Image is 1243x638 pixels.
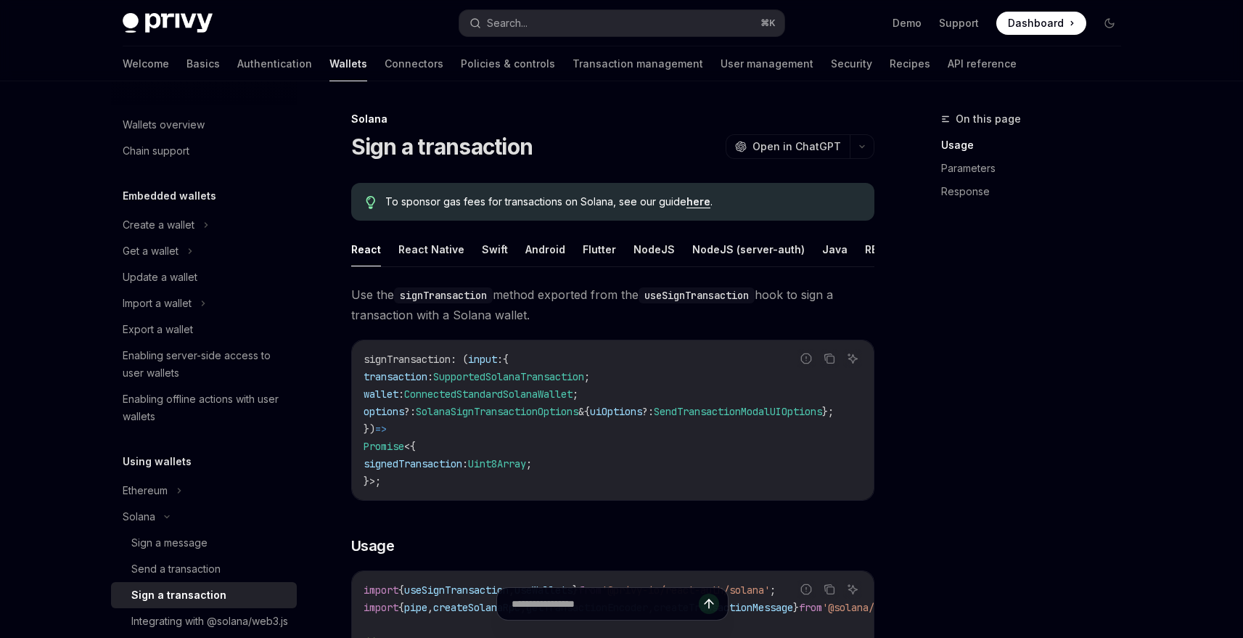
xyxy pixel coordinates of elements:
[364,370,427,383] span: transaction
[364,584,398,597] span: import
[398,388,404,401] span: :
[364,457,462,470] span: signedTransaction
[497,353,503,366] span: :
[468,353,497,366] span: input
[111,138,297,164] a: Chain support
[797,349,816,368] button: Report incorrect code
[584,370,590,383] span: ;
[721,46,813,81] a: User management
[123,116,205,134] div: Wallets overview
[404,405,416,418] span: ?:
[578,584,602,597] span: from
[394,287,493,303] code: signTransaction
[111,112,297,138] a: Wallets overview
[822,232,848,266] button: Java
[123,295,192,312] div: Import a wallet
[123,216,194,234] div: Create a wallet
[131,586,226,604] div: Sign a transaction
[578,405,584,418] span: &
[111,343,297,386] a: Enabling server-side access to user wallets
[770,584,776,597] span: ;
[123,453,192,470] h5: Using wallets
[843,580,862,599] button: Ask AI
[654,405,822,418] span: SendTransactionModalUIOptions
[111,386,297,430] a: Enabling offline actions with user wallets
[525,232,565,266] button: Android
[398,232,464,266] button: React Native
[416,405,578,418] span: SolanaSignTransactionOptions
[364,422,375,435] span: })
[1008,16,1064,30] span: Dashboard
[948,46,1017,81] a: API reference
[364,475,381,488] span: }>;
[820,349,839,368] button: Copy the contents from the code block
[590,405,642,418] span: uiOptions
[131,560,221,578] div: Send a transaction
[941,157,1133,180] a: Parameters
[385,46,443,81] a: Connectors
[351,112,874,126] div: Solana
[482,232,508,266] button: Swift
[760,17,776,29] span: ⌘ K
[364,405,404,418] span: options
[509,584,514,597] span: ,
[726,134,850,159] button: Open in ChatGPT
[633,232,675,266] button: NodeJS
[865,232,911,266] button: REST API
[111,316,297,343] a: Export a wallet
[364,440,404,453] span: Promise
[602,584,770,597] span: '@privy-io/react-auth/solana'
[843,349,862,368] button: Ask AI
[111,264,297,290] a: Update a wallet
[123,390,288,425] div: Enabling offline actions with user wallets
[890,46,930,81] a: Recipes
[123,347,288,382] div: Enabling server-side access to user wallets
[573,388,578,401] span: ;
[699,594,719,614] button: Send message
[996,12,1086,35] a: Dashboard
[941,180,1133,203] a: Response
[123,187,216,205] h5: Embedded wallets
[468,457,526,470] span: Uint8Array
[404,388,573,401] span: ConnectedStandardSolanaWallet
[111,556,297,582] a: Send a transaction
[487,15,528,32] div: Search...
[366,196,376,209] svg: Tip
[364,353,451,366] span: signTransaction
[237,46,312,81] a: Authentication
[822,405,834,418] span: };
[642,405,654,418] span: ?:
[584,405,590,418] span: {
[820,580,839,599] button: Copy the contents from the code block
[186,46,220,81] a: Basics
[123,46,169,81] a: Welcome
[123,13,213,33] img: dark logo
[364,388,398,401] span: wallet
[123,142,189,160] div: Chain support
[939,16,979,30] a: Support
[111,582,297,608] a: Sign a transaction
[427,370,433,383] span: :
[752,139,841,154] span: Open in ChatGPT
[131,613,288,630] div: Integrating with @solana/web3.js
[526,457,532,470] span: ;
[123,242,179,260] div: Get a wallet
[797,580,816,599] button: Report incorrect code
[131,534,208,552] div: Sign a message
[111,608,297,634] a: Integrating with @solana/web3.js
[941,134,1133,157] a: Usage
[404,584,509,597] span: useSignTransaction
[351,536,395,556] span: Usage
[385,195,859,209] span: To sponsor gas fees for transactions on Solana, see our guide .
[123,321,193,338] div: Export a wallet
[111,530,297,556] a: Sign a message
[503,353,509,366] span: {
[123,482,168,499] div: Ethereum
[451,353,468,366] span: : (
[351,285,874,325] span: Use the method exported from the hook to sign a transaction with a Solana wallet.
[514,584,573,597] span: useWallets
[686,195,710,208] a: here
[329,46,367,81] a: Wallets
[461,46,555,81] a: Policies & controls
[433,370,584,383] span: SupportedSolanaTransaction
